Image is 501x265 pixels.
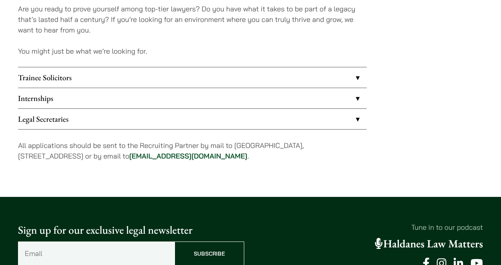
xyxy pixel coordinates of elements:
[18,88,367,108] a: Internships
[18,4,367,35] p: Are you ready to prove yourself among top-tier lawyers? Do you have what it takes to be part of a...
[129,151,247,160] a: [EMAIL_ADDRESS][DOMAIN_NAME]
[18,222,244,238] p: Sign up for our exclusive legal newsletter
[18,67,367,88] a: Trainee Solicitors
[18,140,367,161] p: All applications should be sent to the Recruiting Partner by mail to [GEOGRAPHIC_DATA], [STREET_A...
[18,109,367,129] a: Legal Secretaries
[257,222,483,233] p: Tune in to our podcast
[375,237,483,251] a: Haldanes Law Matters
[18,46,367,56] p: You might just be what we’re looking for.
